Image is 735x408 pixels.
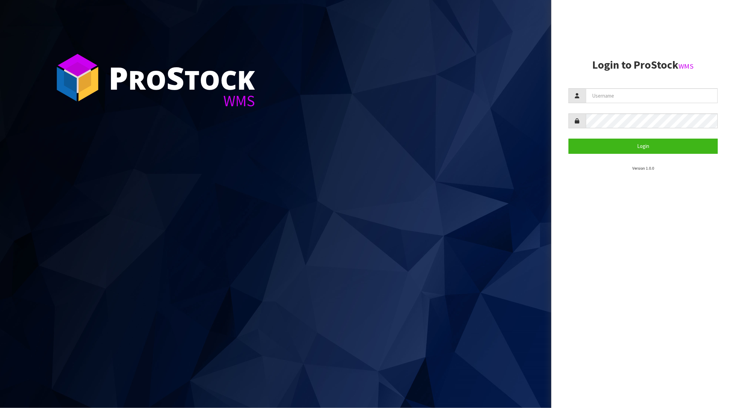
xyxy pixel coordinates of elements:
span: S [166,57,184,99]
input: Username [586,88,718,103]
button: Login [569,139,718,153]
h2: Login to ProStock [569,59,718,71]
span: P [109,57,128,99]
img: ProStock Cube [52,52,103,103]
small: Version 1.0.0 [632,166,654,171]
small: WMS [678,62,694,71]
div: WMS [109,93,255,109]
div: ro tock [109,62,255,93]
